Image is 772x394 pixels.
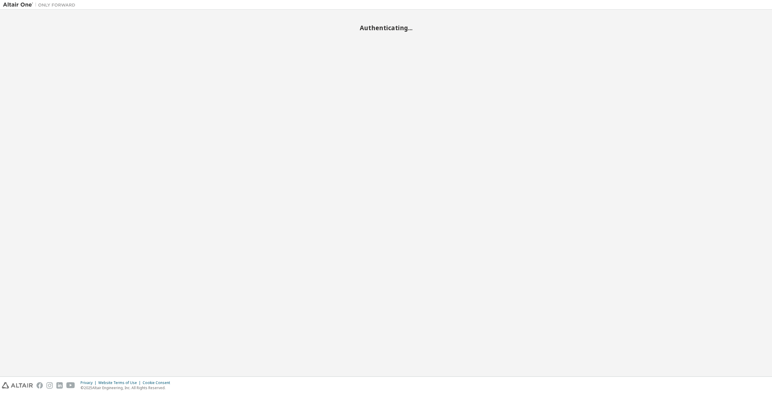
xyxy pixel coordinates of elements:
img: instagram.svg [46,382,53,389]
img: facebook.svg [36,382,43,389]
img: youtube.svg [66,382,75,389]
img: altair_logo.svg [2,382,33,389]
div: Privacy [81,380,98,385]
h2: Authenticating... [3,24,769,32]
p: © 2025 Altair Engineering, Inc. All Rights Reserved. [81,385,174,390]
img: Altair One [3,2,78,8]
img: linkedin.svg [56,382,63,389]
div: Cookie Consent [143,380,174,385]
div: Website Terms of Use [98,380,143,385]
